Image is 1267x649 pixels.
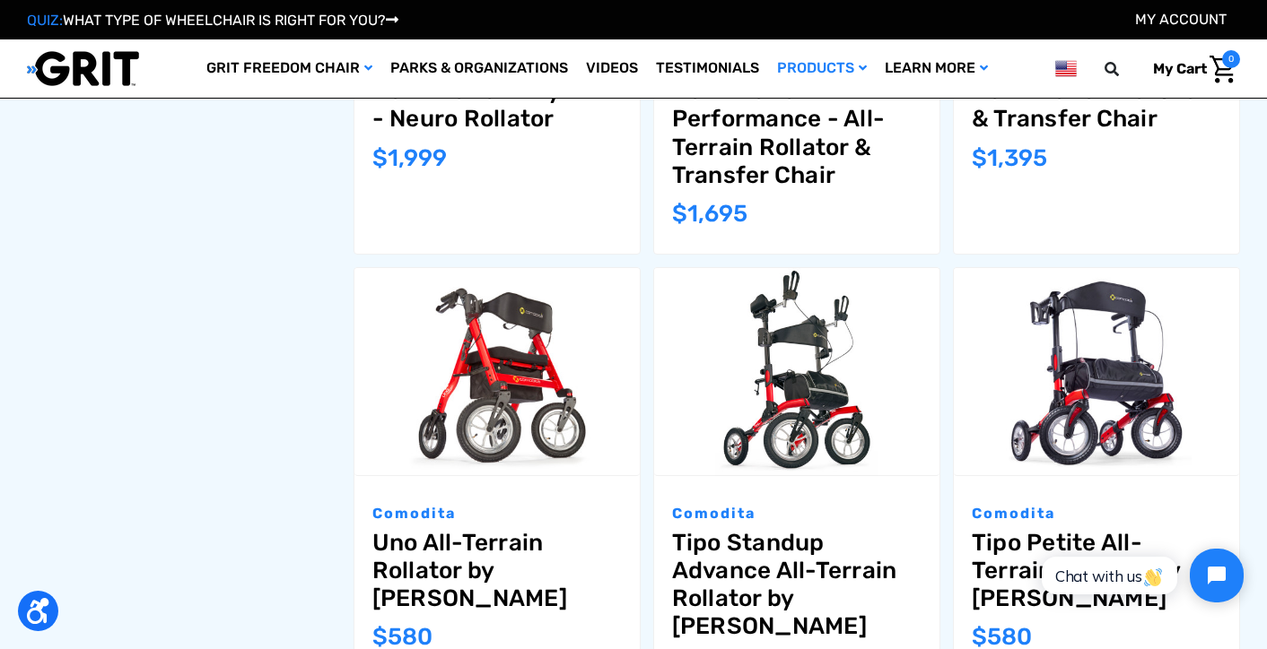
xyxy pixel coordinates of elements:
img: GRIT All-Terrain Wheelchair and Mobility Equipment [27,50,139,87]
a: Cart with 0 items [1140,50,1240,88]
a: Rollz Motion Performance - All-Terrain Rollator & Transfer Chair,$1,695.00 [672,77,922,189]
a: Learn More [876,39,997,98]
a: Rollz Motion Rollator & Transfer Chair,$1,395.00 [972,77,1221,133]
a: Tipo Petite All-Terrain Rollator by Comodita,$580.00 [954,268,1239,475]
a: Tipo Standup Advance All-Terrain Rollator by Comodita,$620.00 [672,529,922,641]
a: Videos [577,39,647,98]
a: QUIZ:WHAT TYPE OF WHEELCHAIR IS RIGHT FOR YOU? [27,12,398,29]
p: Comodita [672,503,922,524]
span: QUIZ: [27,12,63,29]
a: Tipo Petite All-Terrain Rollator by Comodita,$580.00 [972,529,1221,613]
img: Tipo Standup Advance All-Terrain Rollator by Comodita [654,268,939,475]
p: Comodita [372,503,622,524]
img: Cart [1210,56,1236,83]
input: Search [1113,50,1140,88]
p: Comodita [972,503,1221,524]
img: Tipo Petite All-Terrain Rollator by Comodita [954,268,1239,475]
a: Rollz Motion Rhythm - Neuro Rollator,$1,999.00 [372,77,622,133]
a: Account [1135,11,1227,28]
a: Tipo Standup Advance All-Terrain Rollator by Comodita,$620.00 [654,268,939,475]
a: Testimonials [647,39,768,98]
span: My Cart [1153,60,1207,77]
span: $1,999 [372,144,447,172]
a: Uno All-Terrain Rollator by Comodita,$580.00 [372,529,622,613]
a: Uno All-Terrain Rollator by Comodita,$580.00 [354,268,640,475]
a: GRIT Freedom Chair [197,39,381,98]
a: Products [768,39,876,98]
span: 0 [1222,50,1240,68]
img: us.png [1055,57,1077,80]
iframe: Tidio Chat [1022,533,1259,618]
img: Uno All-Terrain Rollator by Comodita [354,268,640,475]
span: $1,395 [972,144,1047,172]
span: $1,695 [672,200,747,228]
a: Parks & Organizations [381,39,577,98]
